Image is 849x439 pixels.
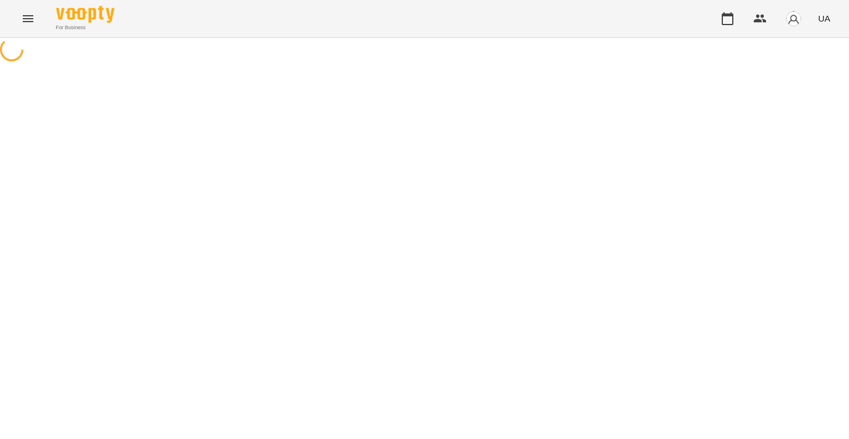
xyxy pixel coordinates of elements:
[813,8,835,29] button: UA
[14,5,42,33] button: Menu
[785,11,802,27] img: avatar_s.png
[818,12,830,25] span: UA
[56,24,114,32] span: For Business
[56,6,114,23] img: Voopty Logo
